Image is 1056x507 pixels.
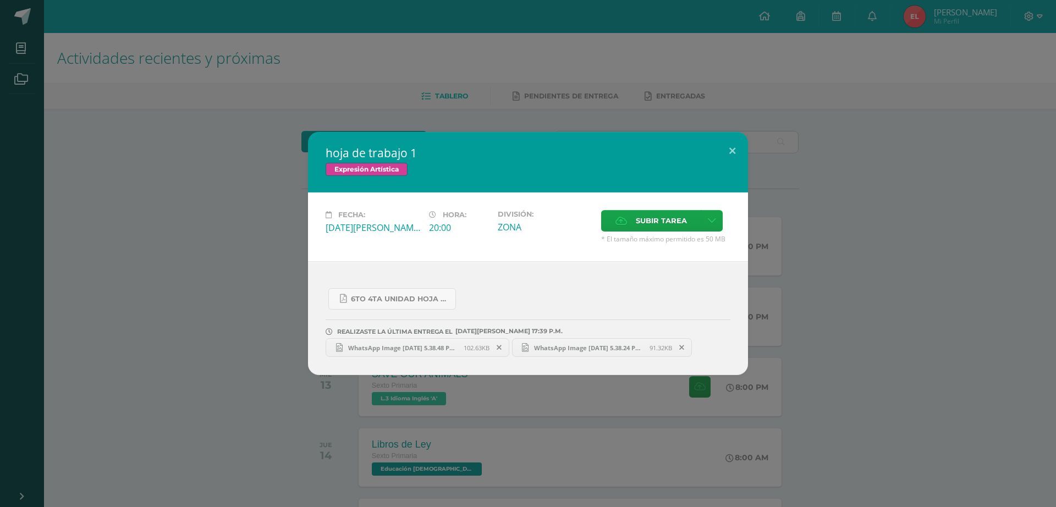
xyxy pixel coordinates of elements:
span: WhatsApp Image [DATE] 5.38.48 PM.jpeg [343,344,464,352]
div: [DATE][PERSON_NAME] [326,222,420,234]
span: 6to 4ta unidad hoja de trabajo expresion.pdf [351,295,450,304]
span: Subir tarea [636,211,687,231]
span: 91.32KB [650,344,672,352]
a: 6to 4ta unidad hoja de trabajo expresion.pdf [328,288,456,310]
span: WhatsApp Image [DATE] 5.38.24 PM.jpeg [529,344,650,352]
a: WhatsApp Image [DATE] 5.38.24 PM.jpeg 91.32KB [512,338,692,357]
label: División: [498,210,592,218]
div: ZONA [498,221,592,233]
span: * El tamaño máximo permitido es 50 MB [601,234,730,244]
span: Hora: [443,211,466,219]
button: Close (Esc) [717,132,748,169]
div: 20:00 [429,222,489,234]
h2: hoja de trabajo 1 [326,145,730,161]
span: Remover entrega [490,341,509,354]
span: Fecha: [338,211,365,219]
span: 102.63KB [464,344,490,352]
span: REALIZASTE LA ÚLTIMA ENTREGA EL [337,328,453,335]
span: [DATE][PERSON_NAME] 17:39 P.M. [453,331,563,332]
a: WhatsApp Image [DATE] 5.38.48 PM.jpeg 102.63KB [326,338,509,357]
span: Expresión Artística [326,163,408,176]
span: Remover entrega [673,341,691,354]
